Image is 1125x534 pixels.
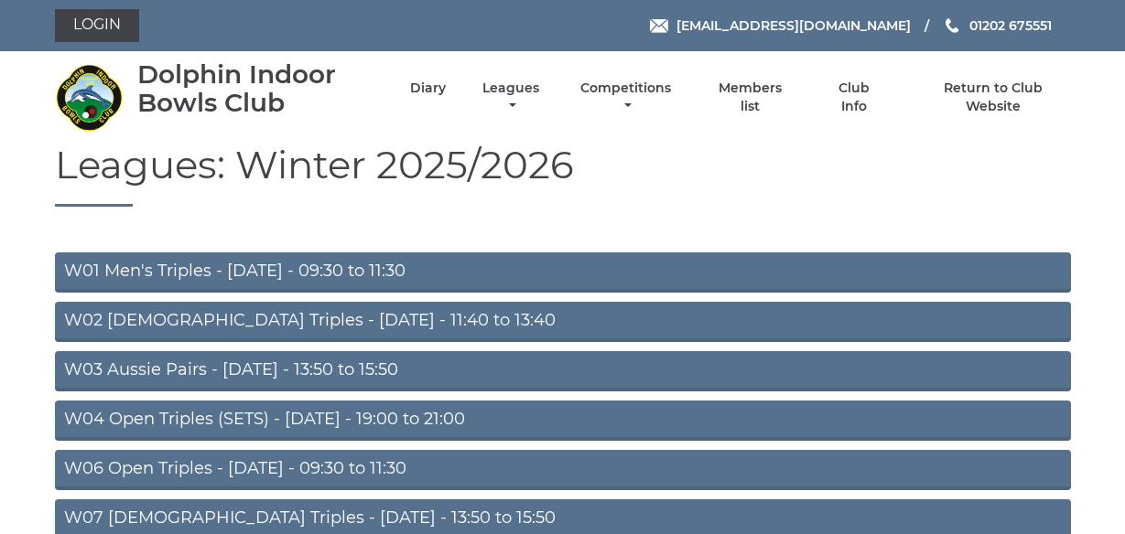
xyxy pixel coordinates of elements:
a: W06 Open Triples - [DATE] - 09:30 to 11:30 [55,450,1071,490]
a: Return to Club Website [915,80,1070,115]
a: Phone us 01202 675551 [943,16,1052,36]
a: Leagues [478,80,544,115]
a: Competitions [577,80,676,115]
img: Phone us [946,18,958,33]
span: [EMAIL_ADDRESS][DOMAIN_NAME] [676,17,911,34]
a: Email [EMAIL_ADDRESS][DOMAIN_NAME] [650,16,911,36]
img: Dolphin Indoor Bowls Club [55,63,124,132]
a: Diary [410,80,446,97]
a: W02 [DEMOGRAPHIC_DATA] Triples - [DATE] - 11:40 to 13:40 [55,302,1071,342]
div: Dolphin Indoor Bowls Club [137,60,378,117]
span: 01202 675551 [969,17,1052,34]
h1: Leagues: Winter 2025/2026 [55,144,1071,207]
a: Login [55,9,139,42]
a: W03 Aussie Pairs - [DATE] - 13:50 to 15:50 [55,351,1071,391]
img: Email [650,19,668,33]
a: Members list [708,80,792,115]
a: W04 Open Triples (SETS) - [DATE] - 19:00 to 21:00 [55,400,1071,441]
a: W01 Men's Triples - [DATE] - 09:30 to 11:30 [55,252,1071,293]
a: Club Info [825,80,884,115]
